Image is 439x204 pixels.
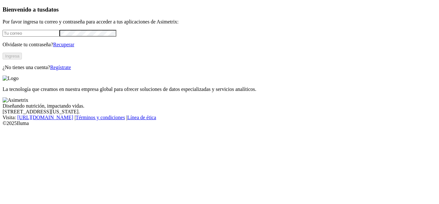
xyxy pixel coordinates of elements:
[50,65,71,70] a: Regístrate
[3,86,436,92] p: La tecnología que creamos en nuestra empresa global para ofrecer soluciones de datos especializad...
[45,6,59,13] span: datos
[3,53,22,59] button: Ingresa
[3,19,436,25] p: Por favor ingresa tu correo y contraseña para acceder a tus aplicaciones de Asimetrix:
[3,30,59,37] input: Tu correo
[3,103,436,109] div: Diseñando nutrición, impactando vidas.
[127,115,156,120] a: Línea de ética
[17,115,73,120] a: [URL][DOMAIN_NAME]
[3,75,19,81] img: Logo
[3,42,436,48] p: Olvidaste tu contraseña?
[3,97,28,103] img: Asimetrix
[3,109,436,115] div: [STREET_ADDRESS][US_STATE].
[3,65,436,70] p: ¿No tienes una cuenta?
[3,115,436,120] div: Visita : | |
[3,120,436,126] div: © 2025 Iluma
[53,42,74,47] a: Recuperar
[3,6,436,13] h3: Bienvenido a tus
[76,115,125,120] a: Términos y condiciones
